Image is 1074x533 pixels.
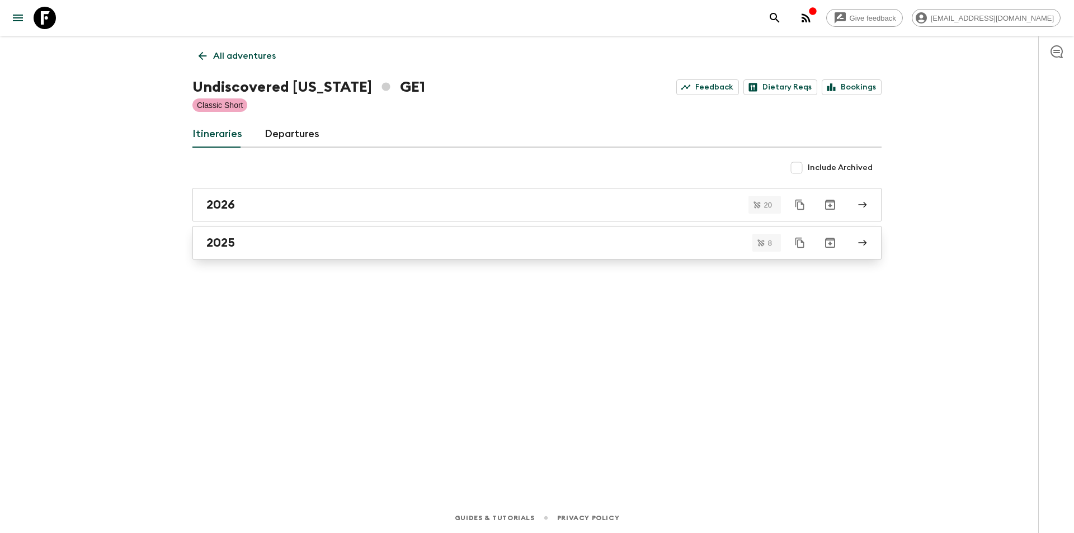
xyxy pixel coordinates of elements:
[206,197,235,212] h2: 2026
[213,49,276,63] p: All adventures
[764,7,786,29] button: search adventures
[192,45,282,67] a: All adventures
[808,162,873,173] span: Include Archived
[761,239,779,247] span: 8
[192,226,882,260] a: 2025
[757,201,779,209] span: 20
[790,195,810,215] button: Duplicate
[557,512,619,524] a: Privacy Policy
[265,121,319,148] a: Departures
[743,79,817,95] a: Dietary Reqs
[455,512,535,524] a: Guides & Tutorials
[790,233,810,253] button: Duplicate
[192,121,242,148] a: Itineraries
[912,9,1061,27] div: [EMAIL_ADDRESS][DOMAIN_NAME]
[676,79,739,95] a: Feedback
[192,188,882,221] a: 2026
[197,100,243,111] p: Classic Short
[192,76,425,98] h1: Undiscovered [US_STATE] GE1
[206,235,235,250] h2: 2025
[7,7,29,29] button: menu
[819,194,841,216] button: Archive
[925,14,1060,22] span: [EMAIL_ADDRESS][DOMAIN_NAME]
[844,14,902,22] span: Give feedback
[819,232,841,254] button: Archive
[826,9,903,27] a: Give feedback
[822,79,882,95] a: Bookings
